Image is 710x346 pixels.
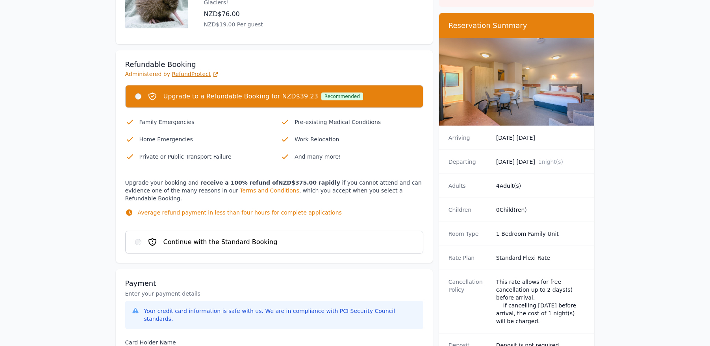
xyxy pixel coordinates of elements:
[496,134,585,142] dd: [DATE] [DATE]
[240,187,299,194] a: Terms and Conditions
[172,71,219,77] a: RefundProtect
[125,290,423,298] p: Enter your payment details
[496,158,585,166] dd: [DATE] [DATE]
[125,60,423,69] h3: Refundable Booking
[138,209,342,216] p: Average refund payment in less than four hours for complete applications
[538,159,563,165] span: 1 night(s)
[163,92,318,101] span: Upgrade to a Refundable Booking for NZD$39.23
[144,307,417,323] div: Your credit card information is safe with us. We are in compliance with PCI Security Council stan...
[139,117,268,127] p: Family Emergencies
[125,279,423,288] h3: Payment
[125,179,423,224] p: Upgrade your booking and if you cannot attend and can evidence one of the many reasons in our , w...
[449,230,490,238] dt: Room Type
[449,278,490,325] dt: Cancellation Policy
[496,278,585,325] div: This rate allows for free cancellation up to 2 days(s) before arrival. If cancelling [DATE] befor...
[295,152,423,161] p: And many more!
[295,117,423,127] p: Pre-existing Medical Conditions
[449,206,490,214] dt: Children
[204,20,373,28] p: NZD$19.00 Per guest
[125,71,219,77] span: Administered by
[449,254,490,262] dt: Rate Plan
[139,135,268,144] p: Home Emergencies
[449,134,490,142] dt: Arriving
[204,9,373,19] p: NZD$76.00
[321,93,363,100] div: Recommended
[163,237,278,247] span: Continue with the Standard Booking
[449,21,585,30] h3: Reservation Summary
[200,179,340,186] strong: receive a 100% refund of NZD$375.00 rapidly
[496,206,585,214] dd: 0 Child(ren)
[449,182,490,190] dt: Adults
[449,158,490,166] dt: Departing
[295,135,423,144] p: Work Relocation
[496,230,585,238] dd: 1 Bedroom Family Unit
[139,152,268,161] p: Private or Public Transport Failure
[496,254,585,262] dd: Standard Flexi Rate
[496,182,585,190] dd: 4 Adult(s)
[439,38,595,126] img: 1 Bedroom Family Unit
